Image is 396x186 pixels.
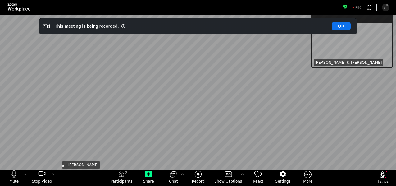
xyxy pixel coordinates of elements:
[371,171,396,186] button: Leave
[295,170,320,185] button: More meeting control
[332,22,351,30] button: OK
[68,162,99,168] span: [PERSON_NAME]
[107,170,136,185] button: open the participants list pane,[2] particpants
[253,179,263,184] span: React
[214,179,242,184] span: Show Captions
[343,4,348,11] button: Meeting information
[28,170,56,185] button: stop my video
[303,179,312,184] span: More
[50,170,56,179] button: More video controls
[275,179,291,184] span: Settings
[125,170,127,175] span: 2
[211,170,246,185] button: Show Captions
[32,179,52,184] span: Stop Video
[9,179,19,184] span: Mute
[121,24,125,28] i: Information Small
[111,179,133,184] span: Participants
[311,14,393,68] div: suspension-window
[366,4,373,11] button: Apps Accessing Content in This Meeting
[55,23,119,29] div: This meeting is being recorded.
[382,4,389,11] button: Enter Full Screen
[350,4,365,11] div: Recording to cloud
[136,170,161,185] button: Share
[161,170,186,185] button: open the chat panel
[246,170,271,185] button: React
[22,170,28,179] button: More audio controls
[192,179,205,184] span: Record
[180,170,186,179] button: Chat Settings
[143,179,154,184] span: Share
[169,179,178,184] span: Chat
[43,23,50,30] i: Video Recording
[186,170,211,185] button: Record
[239,170,246,179] button: More options for captions, menu button
[378,179,389,184] span: Leave
[271,170,295,185] button: Settings
[315,60,382,65] span: [PERSON_NAME] & [PERSON_NAME]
